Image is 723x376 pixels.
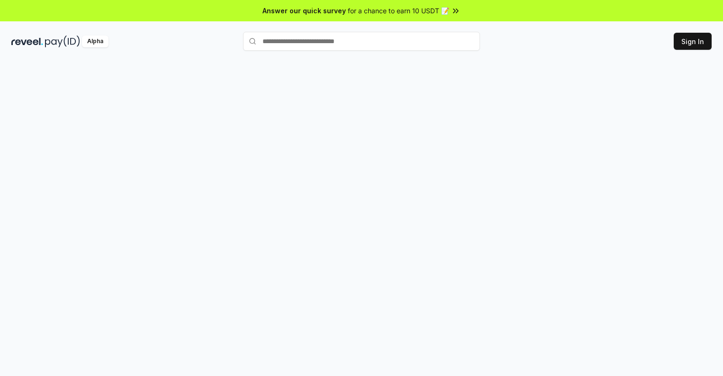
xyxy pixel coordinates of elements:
[11,36,43,47] img: reveel_dark
[45,36,80,47] img: pay_id
[674,33,712,50] button: Sign In
[82,36,108,47] div: Alpha
[348,6,449,16] span: for a chance to earn 10 USDT 📝
[262,6,346,16] span: Answer our quick survey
